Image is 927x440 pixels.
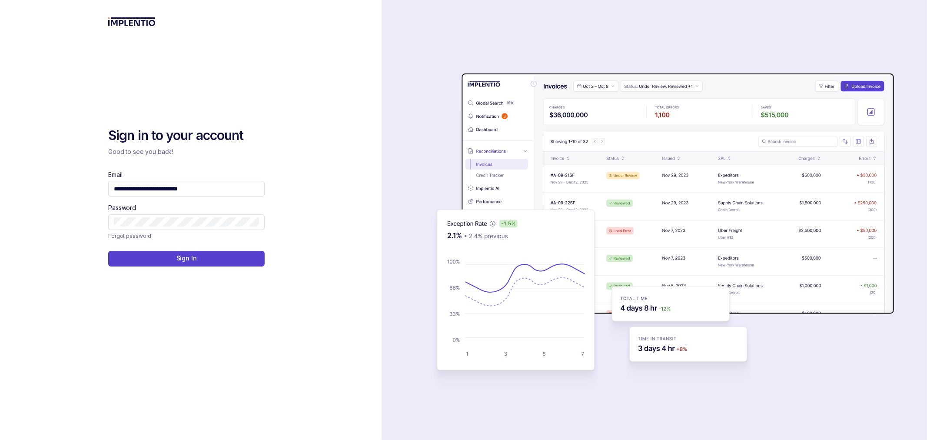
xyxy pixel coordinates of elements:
h2: Sign in to your account [108,127,265,144]
label: Password [108,203,136,212]
p: Sign In [176,254,197,263]
button: Sign In [108,251,265,267]
img: logo [108,17,156,26]
img: signin-background.svg [406,46,897,394]
p: Good to see you back! [108,147,265,156]
a: Link Forgot password [108,232,151,240]
label: Email [108,170,122,179]
p: Forgot password [108,232,151,240]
